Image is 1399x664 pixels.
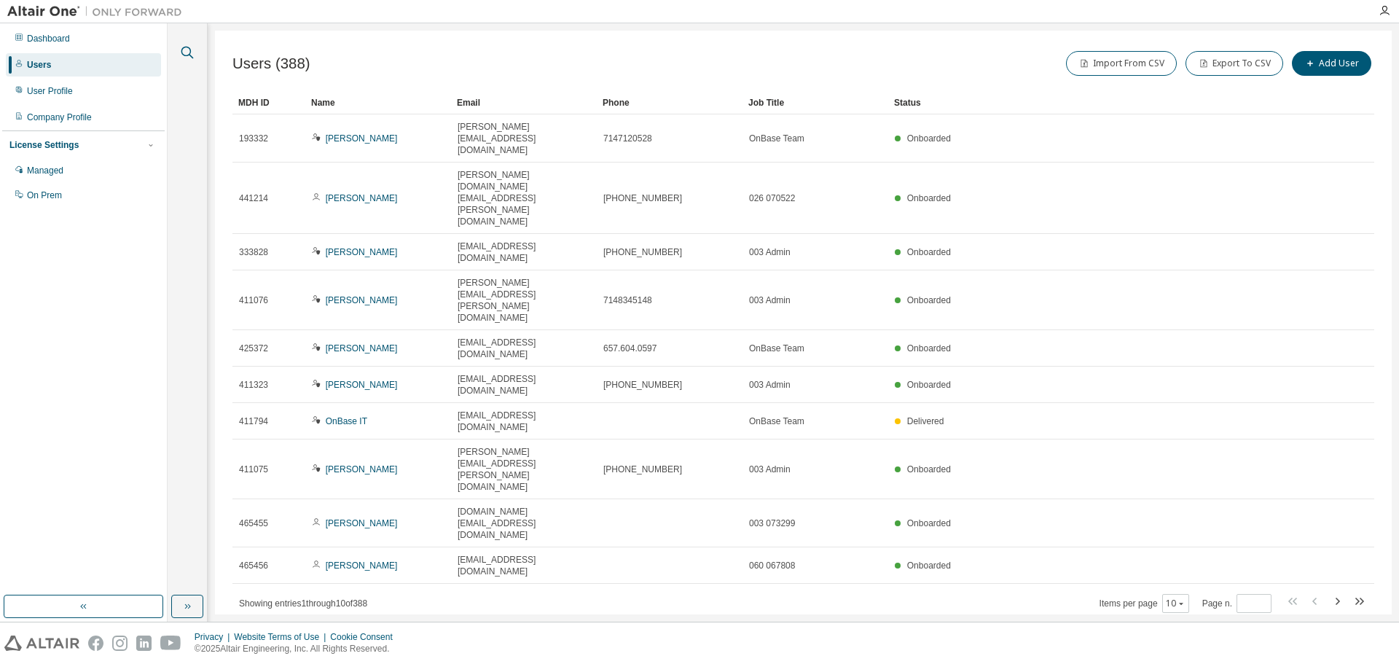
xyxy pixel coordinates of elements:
span: OnBase Team [749,133,804,144]
span: Page n. [1202,594,1271,613]
a: OnBase IT [326,416,367,426]
div: User Profile [27,85,73,97]
a: [PERSON_NAME] [326,295,398,305]
a: [PERSON_NAME] [326,247,398,257]
img: Altair One [7,4,189,19]
span: 411076 [239,294,268,306]
a: [PERSON_NAME] [326,133,398,144]
span: Onboarded [907,343,951,354]
span: 441214 [239,192,268,204]
span: [PERSON_NAME][DOMAIN_NAME][EMAIL_ADDRESS][PERSON_NAME][DOMAIN_NAME] [458,169,590,227]
span: Delivered [907,416,944,426]
div: License Settings [9,139,79,151]
span: 003 Admin [749,379,791,391]
span: Users (388) [232,55,310,72]
span: [EMAIL_ADDRESS][DOMAIN_NAME] [458,554,590,577]
span: 411794 [239,415,268,427]
span: 003 073299 [749,517,795,529]
button: Export To CSV [1186,51,1283,76]
span: Onboarded [907,380,951,390]
p: © 2025 Altair Engineering, Inc. All Rights Reserved. [195,643,401,655]
span: 193332 [239,133,268,144]
img: facebook.svg [88,636,103,651]
span: Onboarded [907,561,951,571]
span: [EMAIL_ADDRESS][DOMAIN_NAME] [458,241,590,264]
div: On Prem [27,190,62,201]
span: 7148345148 [603,294,652,306]
div: Dashboard [27,33,70,44]
span: [PHONE_NUMBER] [603,379,682,391]
div: MDH ID [238,91,299,114]
span: Onboarded [907,193,951,203]
span: 003 Admin [749,246,791,258]
button: 10 [1166,598,1186,609]
div: Cookie Consent [330,631,401,643]
div: Privacy [195,631,234,643]
span: 411075 [239,464,268,475]
span: [EMAIL_ADDRESS][DOMAIN_NAME] [458,373,590,397]
a: [PERSON_NAME] [326,561,398,571]
div: Job Title [748,91,882,114]
div: Users [27,59,51,71]
span: 465456 [239,560,268,571]
span: 411323 [239,379,268,391]
span: 657.604.0597 [603,343,657,354]
span: 465455 [239,517,268,529]
span: [PERSON_NAME][EMAIL_ADDRESS][PERSON_NAME][DOMAIN_NAME] [458,277,590,324]
span: [EMAIL_ADDRESS][DOMAIN_NAME] [458,410,590,433]
span: Showing entries 1 through 10 of 388 [239,598,367,609]
span: Onboarded [907,247,951,257]
span: Onboarded [907,295,951,305]
span: [PHONE_NUMBER] [603,192,682,204]
img: altair_logo.svg [4,636,79,651]
a: [PERSON_NAME] [326,193,398,203]
span: [EMAIL_ADDRESS][DOMAIN_NAME] [458,337,590,360]
span: Onboarded [907,518,951,528]
span: Items per page [1100,594,1189,613]
a: [PERSON_NAME] [326,380,398,390]
div: Managed [27,165,63,176]
button: Add User [1292,51,1371,76]
a: [PERSON_NAME] [326,343,398,354]
span: 333828 [239,246,268,258]
div: Phone [603,91,737,114]
div: Website Terms of Use [234,631,330,643]
span: [PHONE_NUMBER] [603,464,682,475]
a: [PERSON_NAME] [326,518,398,528]
span: 003 Admin [749,464,791,475]
img: youtube.svg [160,636,181,651]
span: 003 Admin [749,294,791,306]
img: instagram.svg [112,636,128,651]
span: Onboarded [907,133,951,144]
span: OnBase Team [749,415,804,427]
img: linkedin.svg [136,636,152,651]
div: Name [311,91,445,114]
span: [PHONE_NUMBER] [603,246,682,258]
div: Company Profile [27,112,92,123]
a: [PERSON_NAME] [326,464,398,474]
span: 026 070522 [749,192,795,204]
span: 7147120528 [603,133,652,144]
div: Status [894,91,1298,114]
span: [PERSON_NAME][EMAIL_ADDRESS][DOMAIN_NAME] [458,121,590,156]
span: 425372 [239,343,268,354]
div: Email [457,91,591,114]
span: 060 067808 [749,560,795,571]
span: OnBase Team [749,343,804,354]
span: [DOMAIN_NAME][EMAIL_ADDRESS][DOMAIN_NAME] [458,506,590,541]
span: Onboarded [907,464,951,474]
span: [PERSON_NAME][EMAIL_ADDRESS][PERSON_NAME][DOMAIN_NAME] [458,446,590,493]
button: Import From CSV [1066,51,1177,76]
